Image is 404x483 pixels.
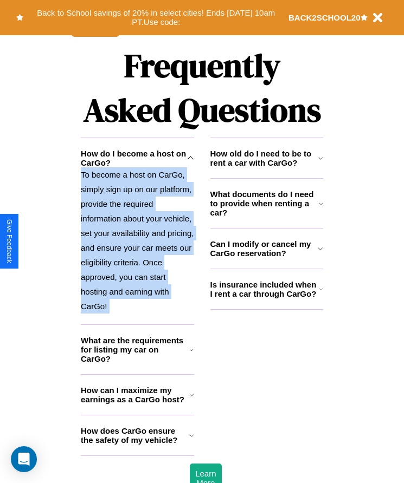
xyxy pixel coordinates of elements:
h3: How do I become a host on CarGo? [81,149,187,167]
div: Give Feedback [5,219,13,263]
h3: How old do I need to be to rent a car with CarGo? [210,149,318,167]
h1: Frequently Asked Questions [81,38,323,138]
div: Open Intercom Messenger [11,446,37,472]
b: BACK2SCHOOL20 [288,13,361,22]
h3: What are the requirements for listing my car on CarGo? [81,336,189,363]
p: To become a host on CarGo, simply sign up on our platform, provide the required information about... [81,167,194,314]
h3: How does CarGo ensure the safety of my vehicle? [81,426,189,445]
h3: Can I modify or cancel my CarGo reservation? [210,239,318,258]
button: Back to School savings of 20% in select cities! Ends [DATE] 10am PT.Use code: [23,5,288,30]
h3: How can I maximize my earnings as a CarGo host? [81,386,189,404]
h3: Is insurance included when I rent a car through CarGo? [210,280,319,298]
h3: What documents do I need to provide when renting a car? [210,190,319,217]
